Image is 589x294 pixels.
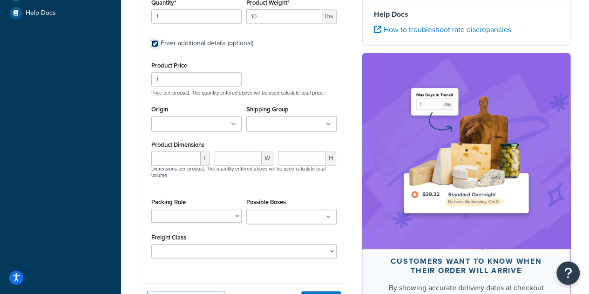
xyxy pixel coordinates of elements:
p: Price per product. The quantity entered above will be used calculate total price. [149,89,339,96]
a: Help Docs [7,5,114,21]
input: Enter additional details (optional) [151,40,158,47]
span: W [262,151,273,165]
label: Shipping Group [246,106,289,113]
div: Enter additional details (optional) [161,37,253,50]
input: 0.00 [246,9,322,23]
button: Open Resource Center [556,261,580,285]
label: Product Price [151,62,187,69]
label: Product Dimensions [151,141,204,148]
p: Dimensions per product. The quantity entered above will be used calculate total volume. [149,165,339,178]
a: How to troubleshoot rate discrepancies [374,24,511,35]
label: Packing Rule [151,198,186,205]
img: feature-image-ddt-36eae7f7280da8017bfb280eaccd9c446f90b1fe08728e4019434db127062ab4.png [396,67,536,235]
label: Possible Boxes [246,198,286,205]
input: 0 [151,9,242,23]
h4: Help Docs [374,9,559,20]
div: Customers want to know when their order will arrive [385,257,548,275]
span: L [201,151,210,165]
span: Help Docs [26,9,56,17]
span: H [325,151,336,165]
label: Origin [151,106,168,113]
span: lbs [322,9,337,23]
label: Freight Class [151,234,186,241]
